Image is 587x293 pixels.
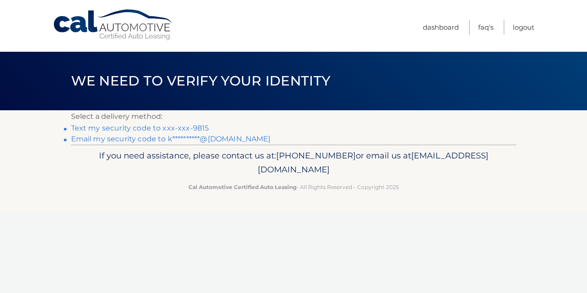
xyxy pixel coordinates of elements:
a: Cal Automotive [53,9,174,41]
a: FAQ's [478,20,493,35]
a: Logout [513,20,534,35]
p: If you need assistance, please contact us at: or email us at [77,149,511,177]
a: Dashboard [423,20,459,35]
span: [PHONE_NUMBER] [276,150,356,161]
p: Select a delivery method: [71,110,516,123]
p: - All Rights Reserved - Copyright 2025 [77,182,511,192]
a: Email my security code to k**********@[DOMAIN_NAME] [71,135,271,143]
a: Text my security code to xxx-xxx-9815 [71,124,209,132]
span: We need to verify your identity [71,72,331,89]
strong: Cal Automotive Certified Auto Leasing [188,184,296,190]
